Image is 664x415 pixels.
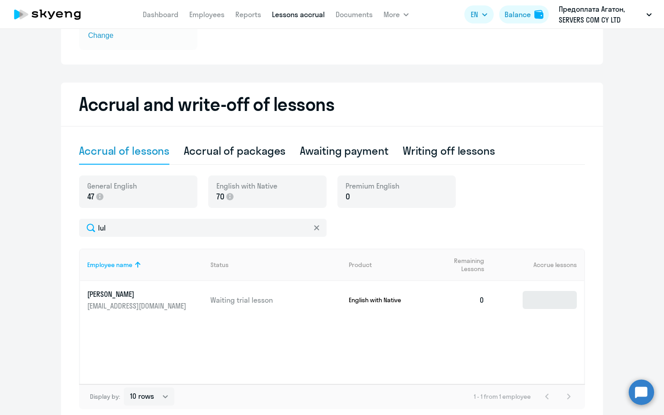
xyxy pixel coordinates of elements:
[554,4,656,25] button: Предоплата Агатон, SERVERS COM CY LTD
[87,289,203,311] a: [PERSON_NAME][EMAIL_ADDRESS][DOMAIN_NAME]
[436,257,492,273] div: Remaining Lessons
[235,10,261,19] a: Reports
[474,392,531,401] span: 1 - 1 from 1 employee
[79,219,327,237] input: Search by name, email, product or status
[87,191,94,203] span: 47
[272,10,325,19] a: Lessons accrual
[300,143,388,158] div: Awaiting payment
[471,9,478,20] span: EN
[216,181,277,191] span: English with Native
[349,296,416,304] p: English with Native
[499,5,549,23] button: Balancebalance
[383,5,409,23] button: More
[87,261,132,269] div: Employee name
[88,30,188,41] span: Change
[87,181,137,191] span: General English
[436,257,484,273] span: Remaining Lessons
[403,143,495,158] div: Writing off lessons
[534,10,543,19] img: balance
[210,295,341,305] p: Waiting trial lesson
[79,93,585,115] h2: Accrual and write-off of lessons
[79,143,169,158] div: Accrual of lessons
[90,392,120,401] span: Display by:
[87,261,203,269] div: Employee name
[87,301,188,311] p: [EMAIL_ADDRESS][DOMAIN_NAME]
[429,281,492,319] td: 0
[346,181,399,191] span: Premium English
[559,4,643,25] p: Предоплата Агатон, SERVERS COM CY LTD
[346,191,350,203] span: 0
[143,10,178,19] a: Dashboard
[336,10,373,19] a: Documents
[189,10,224,19] a: Employees
[349,261,372,269] div: Product
[492,249,584,281] th: Accrue lessons
[505,9,531,20] div: Balance
[216,191,224,203] span: 70
[87,289,188,299] p: [PERSON_NAME]
[464,5,494,23] button: EN
[184,143,285,158] div: Accrual of packages
[383,9,400,20] span: More
[349,261,429,269] div: Product
[210,261,341,269] div: Status
[210,261,229,269] div: Status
